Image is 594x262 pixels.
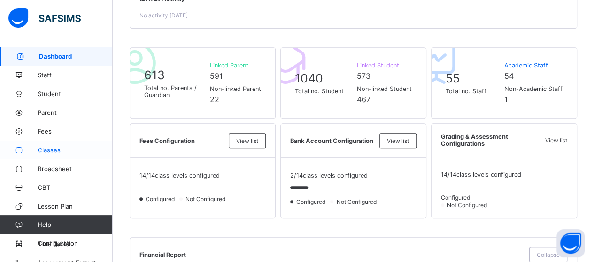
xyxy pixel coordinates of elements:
[139,137,224,144] span: Fees Configuration
[38,221,112,228] span: Help
[38,165,113,172] span: Broadsheet
[387,137,409,144] span: View list
[8,8,81,28] img: safsims
[210,71,223,81] span: 591
[504,85,563,92] span: Non-Academic Staff
[537,251,560,258] span: Collapse
[236,137,258,144] span: View list
[357,62,412,69] span: Linked Student
[504,71,514,81] span: 54
[441,133,540,147] span: Grading & Assessment Configurations
[139,172,220,179] span: 14 / 14 class levels configured
[144,84,205,98] span: Total no. Parents / Guardian
[441,171,521,178] span: 14 / 14 class levels configured
[144,68,165,82] span: 613
[446,202,490,209] span: Not Configured
[446,88,500,95] span: Total no. Staff
[38,71,113,79] span: Staff
[39,52,113,60] span: Dashboard
[335,198,379,205] span: Not Configured
[290,137,375,144] span: Bank Account Configuration
[545,137,567,144] span: View list
[38,109,113,116] span: Parent
[38,146,113,154] span: Classes
[357,71,370,81] span: 573
[295,198,328,205] span: Configured
[139,12,188,19] span: No activity [DATE]
[139,251,525,258] span: Financial Report
[145,195,177,202] span: Configured
[38,184,113,191] span: CBT
[38,90,113,97] span: Student
[441,194,470,201] span: Configured
[295,71,323,85] span: 1040
[504,62,563,69] span: Academic Staff
[210,62,261,69] span: Linked Parent
[556,229,585,257] button: Open asap
[38,202,113,210] span: Lesson Plan
[446,71,460,85] span: 55
[357,85,412,92] span: Non-linked Student
[210,85,261,92] span: Non-linked Parent
[185,195,228,202] span: Not Configured
[38,240,112,247] span: Configuration
[210,95,219,104] span: 22
[38,127,113,135] span: Fees
[357,95,370,104] span: 467
[295,88,352,95] span: Total no. Student
[504,95,508,104] span: 1
[290,172,368,179] span: 2 / 14 class levels configured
